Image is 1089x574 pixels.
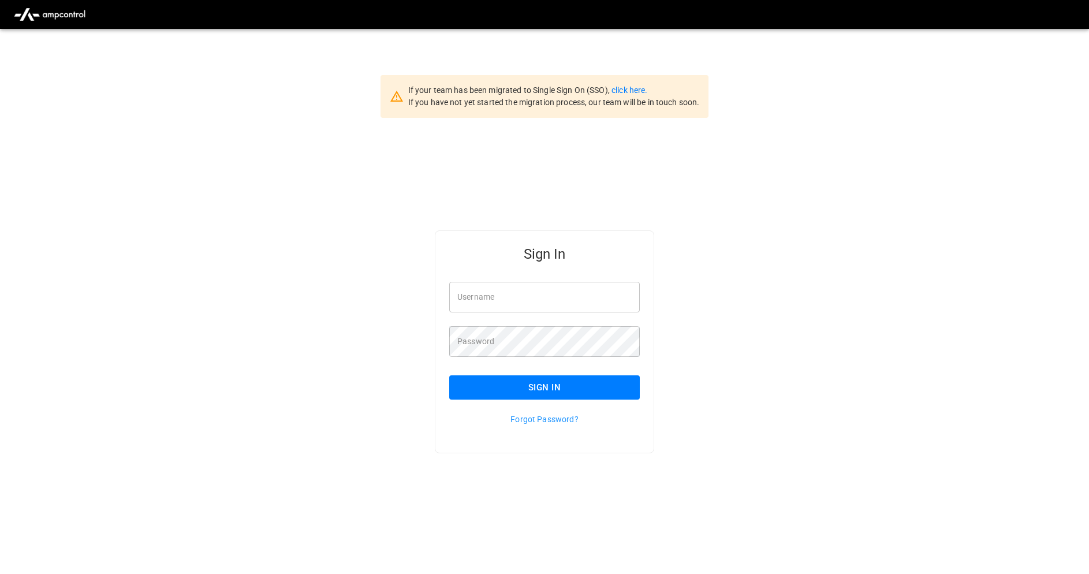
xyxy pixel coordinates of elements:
[449,375,640,400] button: Sign In
[449,245,640,263] h5: Sign In
[408,98,700,107] span: If you have not yet started the migration process, our team will be in touch soon.
[449,413,640,425] p: Forgot Password?
[9,3,90,25] img: ampcontrol.io logo
[611,85,647,95] a: click here.
[408,85,611,95] span: If your team has been migrated to Single Sign On (SSO),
